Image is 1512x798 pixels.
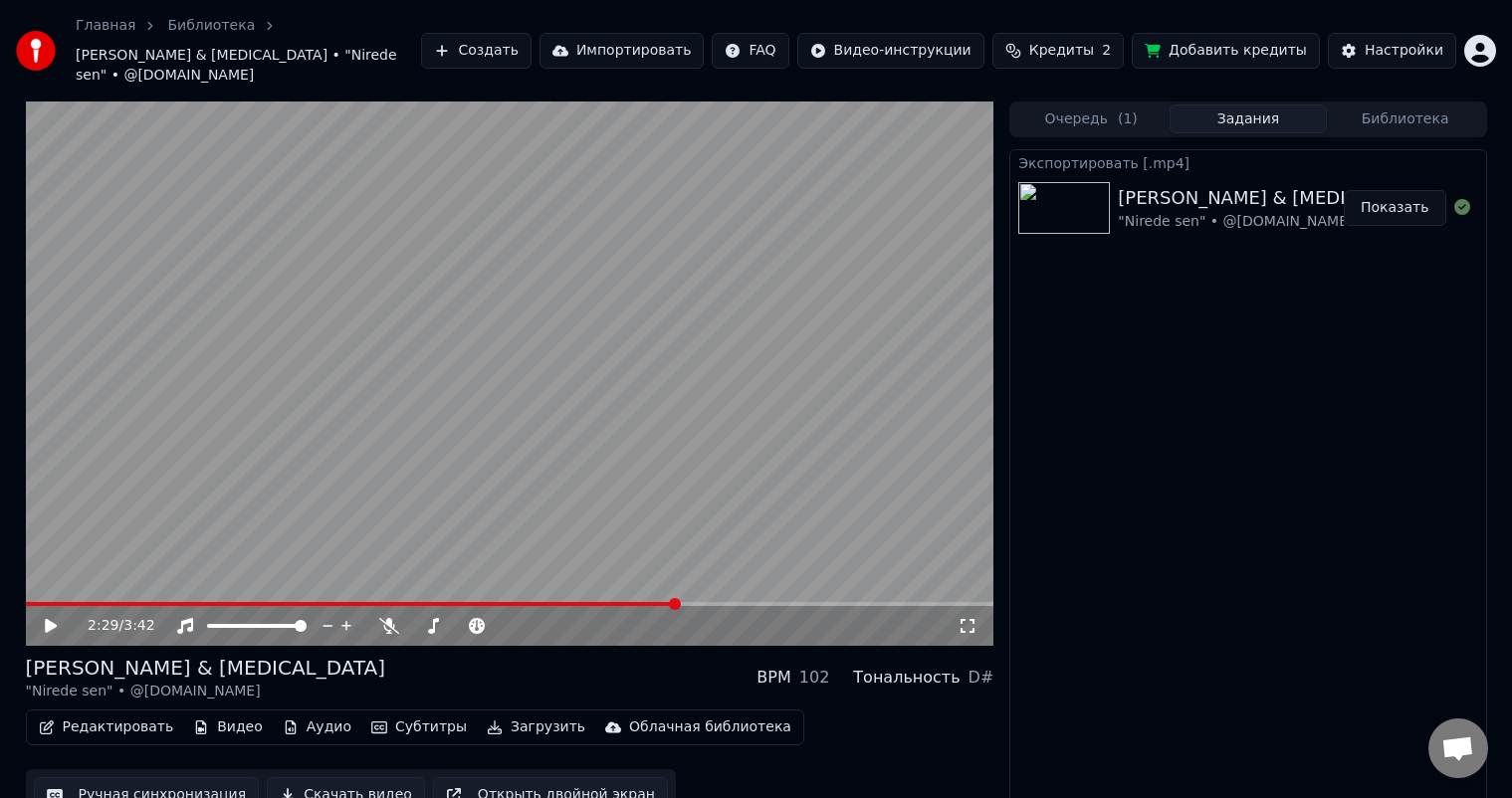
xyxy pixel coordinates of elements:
[1010,150,1485,174] div: Экспортировать [.mp4]
[1102,41,1111,61] span: 2
[629,717,791,737] div: Облачная библиотека
[1132,33,1320,69] button: Добавить кредиты
[799,666,830,690] div: 102
[31,713,182,741] button: Редактировать
[123,616,154,636] span: 3:42
[1118,184,1441,212] div: [PERSON_NAME] & [MEDICAL_DATA]
[797,33,984,69] button: Видео-инструкции
[167,16,255,36] a: Библиотека
[16,31,56,71] img: youka
[26,682,386,701] div: "Nirede sen" • @[DOMAIN_NAME]
[88,616,135,636] div: /
[1012,104,1170,133] button: Очередь
[853,666,960,690] div: Тональность
[275,713,359,741] button: Аудио
[1328,33,1456,69] button: Настройки
[540,33,705,69] button: Импортировать
[76,16,135,36] a: Главная
[1118,109,1138,129] span: ( 1 )
[1428,718,1488,778] div: Открытый чат
[1118,212,1441,232] div: "Nirede sen" • @[DOMAIN_NAME]
[88,616,118,636] span: 2:29
[1170,104,1327,133] button: Задания
[76,16,421,86] nav: breadcrumb
[992,33,1124,69] button: Кредиты2
[1327,104,1484,133] button: Библиотека
[1344,190,1446,226] button: Показать
[1365,41,1443,61] div: Настройки
[479,713,593,741] button: Загрузить
[421,33,531,69] button: Создать
[969,666,994,690] div: D#
[712,33,788,69] button: FAQ
[26,654,386,682] div: [PERSON_NAME] & [MEDICAL_DATA]
[363,713,475,741] button: Субтитры
[76,46,421,86] span: [PERSON_NAME] & [MEDICAL_DATA] • "Nirede sen" • @[DOMAIN_NAME]
[1029,41,1094,61] span: Кредиты
[185,713,271,741] button: Видео
[756,666,790,690] div: BPM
